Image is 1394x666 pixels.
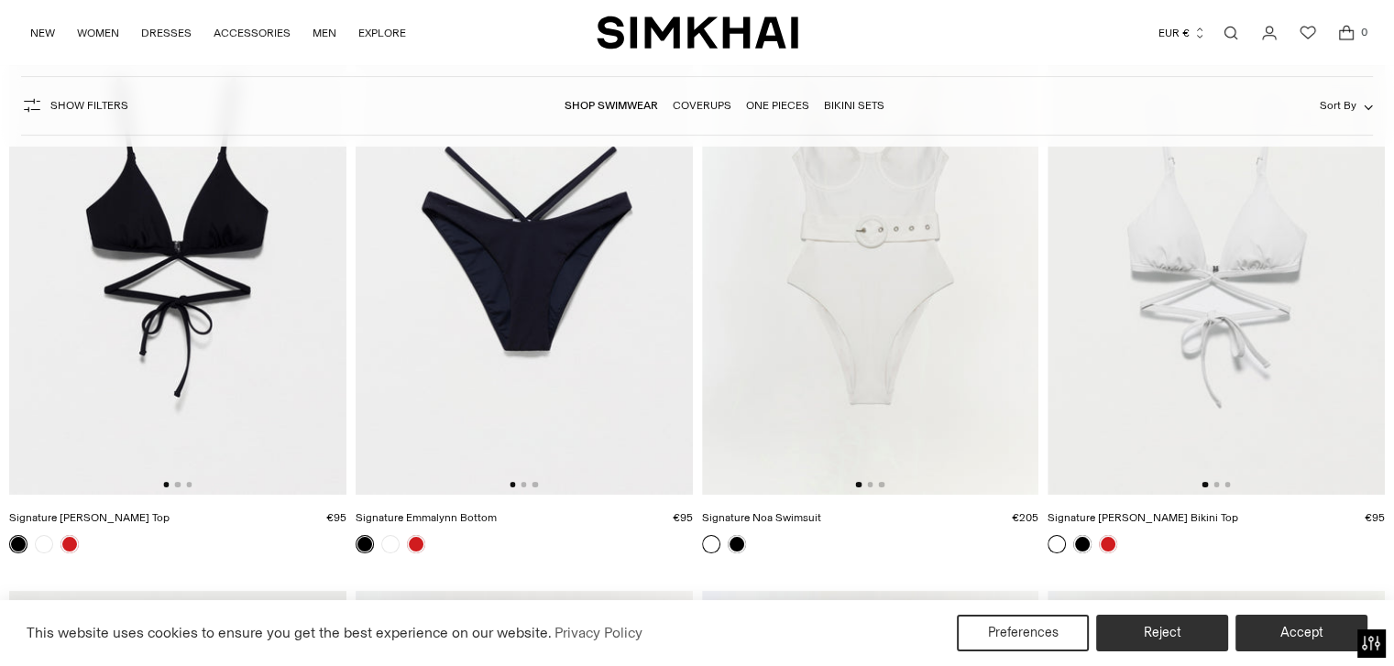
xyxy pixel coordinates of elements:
a: One Pieces [746,99,809,112]
a: WOMEN [77,13,119,53]
button: Go to slide 1 [510,482,515,487]
a: MEN [313,13,336,53]
a: SIMKHAI [597,15,798,50]
button: EUR € [1158,13,1206,53]
button: Sort By [1320,95,1373,115]
button: Show Filters [21,91,128,120]
a: ACCESSORIES [214,13,291,53]
button: Go to slide 1 [856,482,862,487]
button: Go to slide 1 [163,482,169,487]
a: Wishlist [1290,15,1326,51]
a: EXPLORE [358,13,406,53]
button: Go to slide 2 [521,482,526,487]
span: Show Filters [50,99,128,112]
button: Go to slide 2 [867,482,873,487]
a: Signature Noa Swimsuit [702,511,821,524]
a: Shop Swimwear [565,99,658,112]
a: Signature Emmalynn Bottom [356,511,497,524]
a: Privacy Policy (opens in a new tab) [552,619,645,647]
a: Open cart modal [1328,15,1365,51]
a: Signature [PERSON_NAME] Top [9,511,170,524]
button: Go to slide 3 [532,482,538,487]
span: 0 [1356,24,1372,40]
a: Signature [PERSON_NAME] Bikini Top [1048,511,1238,524]
button: Go to slide 3 [186,482,192,487]
button: Go to slide 2 [175,482,181,487]
button: Accept [1235,615,1367,651]
a: Go to the account page [1251,15,1288,51]
button: Go to slide 3 [1224,482,1230,487]
a: Bikini Sets [824,99,884,112]
button: Reject [1096,615,1228,651]
button: Go to slide 1 [1202,482,1208,487]
button: Preferences [957,615,1089,651]
a: NEW [30,13,55,53]
button: Go to slide 2 [1213,482,1219,487]
button: Go to slide 3 [879,482,884,487]
a: Open search modal [1213,15,1249,51]
a: DRESSES [141,13,192,53]
nav: Linked collections [565,86,884,125]
span: This website uses cookies to ensure you get the best experience on our website. [27,624,552,641]
a: Coverups [673,99,731,112]
span: Sort By [1320,99,1356,112]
